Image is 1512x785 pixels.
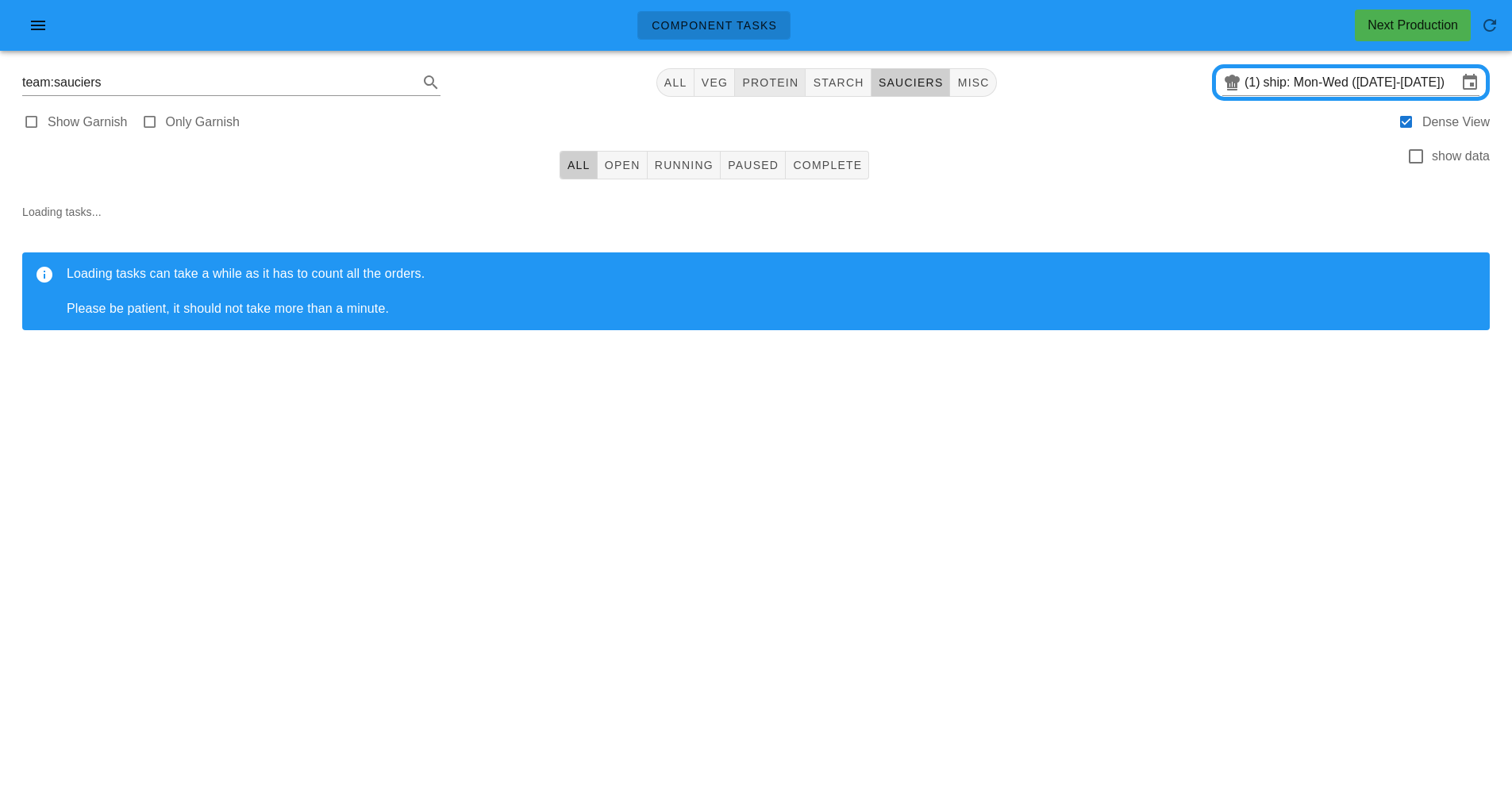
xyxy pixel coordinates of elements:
span: Running [654,159,714,171]
label: show data [1432,148,1490,164]
div: Loading tasks... [10,190,1502,356]
a: Component Tasks [637,11,791,40]
div: (1) [1245,75,1264,90]
span: veg [701,76,729,89]
button: Complete [786,151,869,179]
button: Paused [721,151,786,179]
span: sauciers [878,76,944,89]
button: Open [598,151,648,179]
span: protein [741,76,798,89]
label: Dense View [1422,114,1490,130]
span: Component Tasks [651,19,777,32]
span: misc [956,76,989,89]
div: Next Production [1368,16,1458,35]
button: starch [806,68,871,97]
span: All [567,159,591,171]
span: Paused [727,159,779,171]
button: All [560,151,598,179]
span: Open [604,159,641,171]
span: starch [812,76,864,89]
button: protein [735,68,806,97]
span: All [664,76,687,89]
button: Running [648,151,721,179]
label: Only Garnish [166,114,240,130]
button: All [656,68,694,97]
div: Loading tasks can take a while as it has to count all the orders. Please be patient, it should no... [67,265,1477,317]
button: sauciers [871,68,951,97]
span: Complete [792,159,862,171]
label: Show Garnish [48,114,128,130]
button: veg [694,68,736,97]
button: misc [950,68,996,97]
